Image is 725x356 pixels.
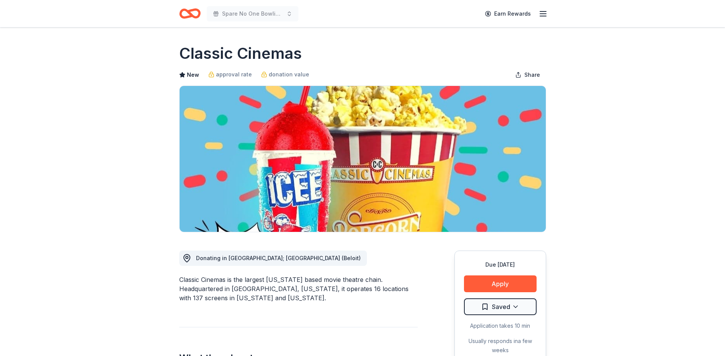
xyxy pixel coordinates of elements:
[179,5,201,23] a: Home
[492,302,510,312] span: Saved
[180,86,546,232] img: Image for Classic Cinemas
[464,260,537,269] div: Due [DATE]
[216,70,252,79] span: approval rate
[208,70,252,79] a: approval rate
[464,337,537,355] div: Usually responds in a few weeks
[261,70,309,79] a: donation value
[179,275,418,303] div: Classic Cinemas is the largest [US_STATE] based movie theatre chain. Headquartered in [GEOGRAPHIC...
[464,298,537,315] button: Saved
[464,275,537,292] button: Apply
[464,321,537,330] div: Application takes 10 min
[179,43,302,64] h1: Classic Cinemas
[509,67,546,83] button: Share
[480,7,535,21] a: Earn Rewards
[222,9,283,18] span: Spare No One Bowling Event
[207,6,298,21] button: Spare No One Bowling Event
[196,255,361,261] span: Donating in [GEOGRAPHIC_DATA]; [GEOGRAPHIC_DATA] (Beloit)
[524,70,540,79] span: Share
[187,70,199,79] span: New
[269,70,309,79] span: donation value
